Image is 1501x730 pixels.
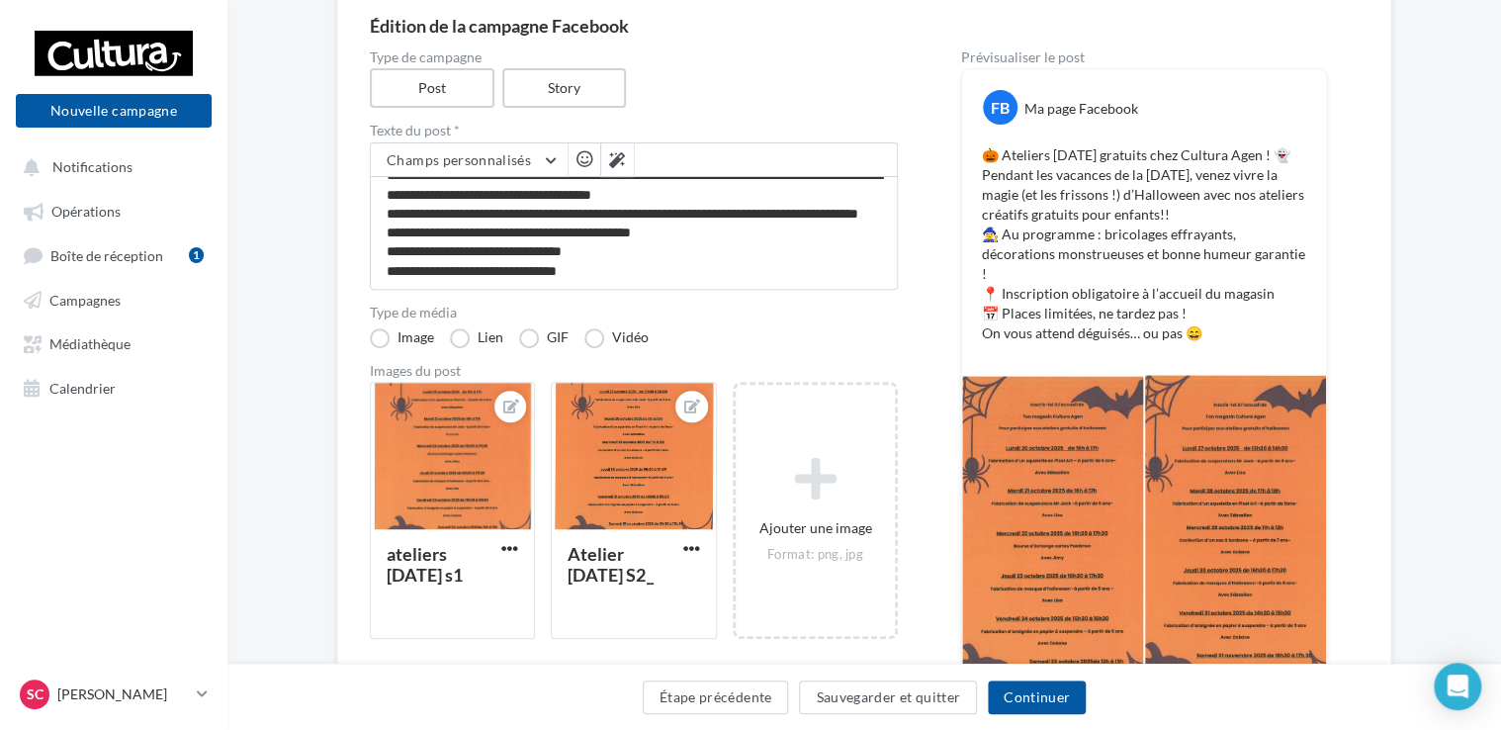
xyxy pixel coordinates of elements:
[49,379,116,396] span: Calendrier
[12,281,216,317] a: Campagnes
[387,543,463,586] div: ateliers [DATE] s1
[799,681,977,714] button: Sauvegarder et quitter
[584,328,649,348] label: Vidéo
[370,364,898,378] div: Images du post
[16,94,212,128] button: Nouvelle campagne
[189,247,204,263] div: 1
[12,236,216,273] a: Boîte de réception1
[983,90,1017,125] div: FB
[27,684,44,704] span: SC
[1434,663,1481,710] div: Open Intercom Messenger
[12,148,208,184] button: Notifications
[370,306,898,319] label: Type de média
[12,324,216,360] a: Médiathèque
[370,50,898,64] label: Type de campagne
[371,143,568,177] button: Champs personnalisés
[387,151,531,168] span: Champs personnalisés
[52,158,132,175] span: Notifications
[450,328,503,348] label: Lien
[370,68,494,108] label: Post
[51,203,121,220] span: Opérations
[57,684,189,704] p: [PERSON_NAME]
[519,328,569,348] label: GIF
[1024,99,1138,119] div: Ma page Facebook
[370,124,898,137] label: Texte du post *
[370,17,1359,35] div: Édition de la campagne Facebook
[370,328,434,348] label: Image
[982,145,1306,343] p: 🎃 Ateliers [DATE] gratuits chez Cultura Agen ! 👻 Pendant les vacances de la [DATE], venez vivre l...
[502,68,627,108] label: Story
[16,676,212,713] a: SC [PERSON_NAME]
[643,681,789,714] button: Étape précédente
[49,335,131,352] span: Médiathèque
[12,192,216,228] a: Opérations
[988,681,1086,714] button: Continuer
[49,291,121,308] span: Campagnes
[961,50,1327,64] div: Prévisualiser le post
[50,246,163,263] span: Boîte de réception
[568,543,653,586] div: Atelier [DATE] S2_
[12,369,216,405] a: Calendrier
